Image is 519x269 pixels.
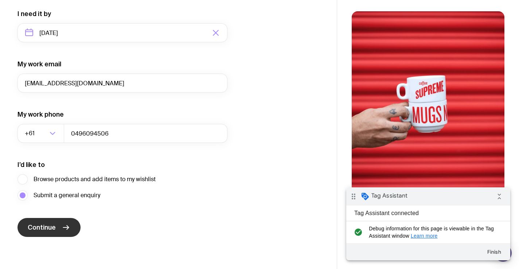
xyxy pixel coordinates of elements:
a: Learn more [65,46,91,51]
input: Search for option [36,124,47,143]
label: I need it by [17,9,51,18]
label: I’d like to [17,160,45,169]
span: Continue [28,223,56,232]
span: Submit a general enquiry [34,191,100,200]
button: Finish [135,58,161,71]
i: Collapse debug badge [146,2,160,16]
input: you@email.com [17,74,227,93]
span: Debug information for this page is viewable in the Tag Assistant window [23,38,152,52]
span: Browse products and add items to my wishlist [34,175,156,184]
label: My work phone [17,110,64,119]
button: Continue [17,218,81,237]
span: Tag Assistant [25,5,61,12]
label: My work email [17,60,61,69]
input: 0400123456 [64,124,227,143]
span: +61 [25,124,36,143]
i: check_circle [6,38,18,52]
input: Select a target date [17,23,227,42]
div: Search for option [17,124,64,143]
